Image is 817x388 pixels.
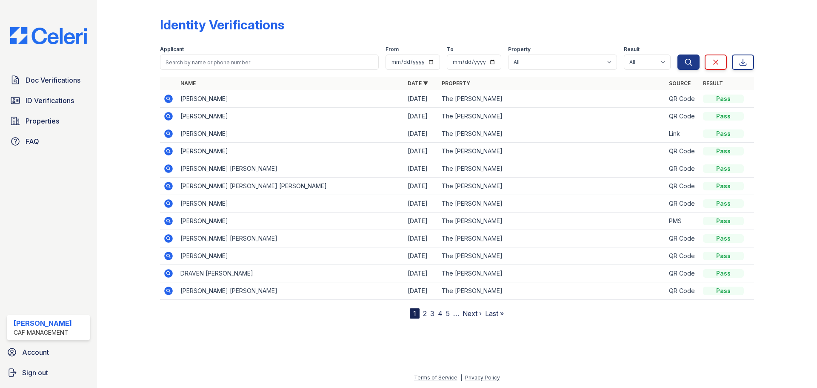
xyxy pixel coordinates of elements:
[414,374,457,381] a: Terms of Service
[703,129,744,138] div: Pass
[666,160,700,178] td: QR Code
[386,46,399,53] label: From
[3,344,94,361] a: Account
[703,80,723,86] a: Result
[177,125,404,143] td: [PERSON_NAME]
[3,364,94,381] a: Sign out
[703,234,744,243] div: Pass
[430,309,434,318] a: 3
[423,309,427,318] a: 2
[703,164,744,173] div: Pass
[438,230,666,247] td: The [PERSON_NAME]
[438,213,666,230] td: The [PERSON_NAME]
[160,46,184,53] label: Applicant
[404,160,438,178] td: [DATE]
[508,46,531,53] label: Property
[404,247,438,265] td: [DATE]
[160,55,379,70] input: Search by name or phone number
[446,309,450,318] a: 5
[666,265,700,282] td: QR Code
[703,182,744,190] div: Pass
[438,309,443,318] a: 4
[404,90,438,108] td: [DATE]
[666,178,700,195] td: QR Code
[460,374,462,381] div: |
[438,108,666,125] td: The [PERSON_NAME]
[442,80,470,86] a: Property
[26,75,80,85] span: Doc Verifications
[7,72,90,89] a: Doc Verifications
[177,195,404,213] td: [PERSON_NAME]
[666,230,700,247] td: QR Code
[453,308,459,319] span: …
[177,230,404,247] td: [PERSON_NAME] [PERSON_NAME]
[666,247,700,265] td: QR Code
[438,143,666,160] td: The [PERSON_NAME]
[177,90,404,108] td: [PERSON_NAME]
[438,195,666,213] td: The [PERSON_NAME]
[465,374,500,381] a: Privacy Policy
[3,27,94,44] img: CE_Logo_Blue-a8612792a0a2168367f1c8372b55b34899dd931a85d93a1a3d3e32e68fde9ad4.png
[177,213,404,230] td: [PERSON_NAME]
[177,265,404,282] td: DRAVEN [PERSON_NAME]
[666,143,700,160] td: QR Code
[666,125,700,143] td: Link
[703,95,744,103] div: Pass
[438,160,666,178] td: The [PERSON_NAME]
[666,108,700,125] td: QR Code
[14,328,72,337] div: CAF Management
[703,269,744,278] div: Pass
[410,308,420,319] div: 1
[666,213,700,230] td: PMS
[7,133,90,150] a: FAQ
[7,112,90,129] a: Properties
[703,287,744,295] div: Pass
[485,309,504,318] a: Last »
[160,17,284,32] div: Identity Verifications
[404,213,438,230] td: [DATE]
[438,178,666,195] td: The [PERSON_NAME]
[404,230,438,247] td: [DATE]
[703,112,744,121] div: Pass
[7,92,90,109] a: ID Verifications
[404,282,438,300] td: [DATE]
[666,90,700,108] td: QR Code
[404,108,438,125] td: [DATE]
[177,108,404,125] td: [PERSON_NAME]
[463,309,482,318] a: Next ›
[703,199,744,208] div: Pass
[438,247,666,265] td: The [PERSON_NAME]
[624,46,640,53] label: Result
[408,80,428,86] a: Date ▼
[177,143,404,160] td: [PERSON_NAME]
[703,252,744,260] div: Pass
[26,116,59,126] span: Properties
[666,282,700,300] td: QR Code
[404,125,438,143] td: [DATE]
[22,368,48,378] span: Sign out
[177,160,404,178] td: [PERSON_NAME] [PERSON_NAME]
[438,90,666,108] td: The [PERSON_NAME]
[177,178,404,195] td: [PERSON_NAME] [PERSON_NAME] [PERSON_NAME]
[447,46,454,53] label: To
[177,247,404,265] td: [PERSON_NAME]
[180,80,196,86] a: Name
[177,282,404,300] td: [PERSON_NAME] [PERSON_NAME]
[404,143,438,160] td: [DATE]
[666,195,700,213] td: QR Code
[438,125,666,143] td: The [PERSON_NAME]
[703,147,744,155] div: Pass
[26,136,39,147] span: FAQ
[404,195,438,213] td: [DATE]
[404,178,438,195] td: [DATE]
[669,80,691,86] a: Source
[438,282,666,300] td: The [PERSON_NAME]
[14,318,72,328] div: [PERSON_NAME]
[404,265,438,282] td: [DATE]
[26,95,74,106] span: ID Verifications
[703,217,744,225] div: Pass
[438,265,666,282] td: The [PERSON_NAME]
[22,347,49,357] span: Account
